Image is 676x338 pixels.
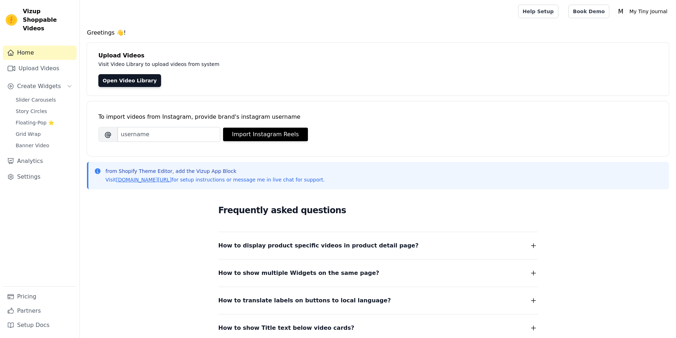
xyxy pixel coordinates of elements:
span: Vizup Shoppable Videos [23,7,74,33]
input: username [118,127,220,142]
text: M [618,8,624,15]
a: Setup Docs [3,318,77,332]
span: How to display product specific videos in product detail page? [218,241,419,251]
span: Grid Wrap [16,130,41,138]
a: Grid Wrap [11,129,77,139]
span: Create Widgets [17,82,61,91]
button: Create Widgets [3,79,77,93]
button: Import Instagram Reels [223,128,308,141]
p: Visit Video Library to upload videos from system [98,60,418,68]
a: Slider Carousels [11,95,77,105]
span: Banner Video [16,142,49,149]
a: Story Circles [11,106,77,116]
button: How to display product specific videos in product detail page? [218,241,538,251]
h2: Frequently asked questions [218,203,538,217]
span: Floating-Pop ⭐ [16,119,54,126]
a: Open Video Library [98,74,161,87]
a: Home [3,46,77,60]
p: Visit for setup instructions or message me in live chat for support. [105,176,325,183]
button: M My Tiny Journal [615,5,670,18]
span: How to show multiple Widgets on the same page? [218,268,380,278]
span: Slider Carousels [16,96,56,103]
h4: Greetings 👋! [87,29,669,37]
h4: Upload Videos [98,51,657,60]
a: Analytics [3,154,77,168]
button: How to translate labels on buttons to local language? [218,296,538,306]
a: Floating-Pop ⭐ [11,118,77,128]
a: Pricing [3,290,77,304]
div: To import videos from Instagram, provide brand's instagram username [98,113,657,121]
a: [DOMAIN_NAME][URL] [116,177,172,183]
span: How to show Title text below video cards? [218,323,355,333]
p: My Tiny Journal [626,5,670,18]
a: Help Setup [518,5,558,18]
a: Banner Video [11,140,77,150]
button: How to show multiple Widgets on the same page? [218,268,538,278]
span: How to translate labels on buttons to local language? [218,296,391,306]
button: How to show Title text below video cards? [218,323,538,333]
a: Partners [3,304,77,318]
img: Vizup [6,14,17,26]
a: Upload Videos [3,61,77,76]
a: Book Demo [568,5,609,18]
a: Settings [3,170,77,184]
span: @ [98,127,118,142]
p: from Shopify Theme Editor, add the Vizup App Block [105,168,325,175]
span: Story Circles [16,108,47,115]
